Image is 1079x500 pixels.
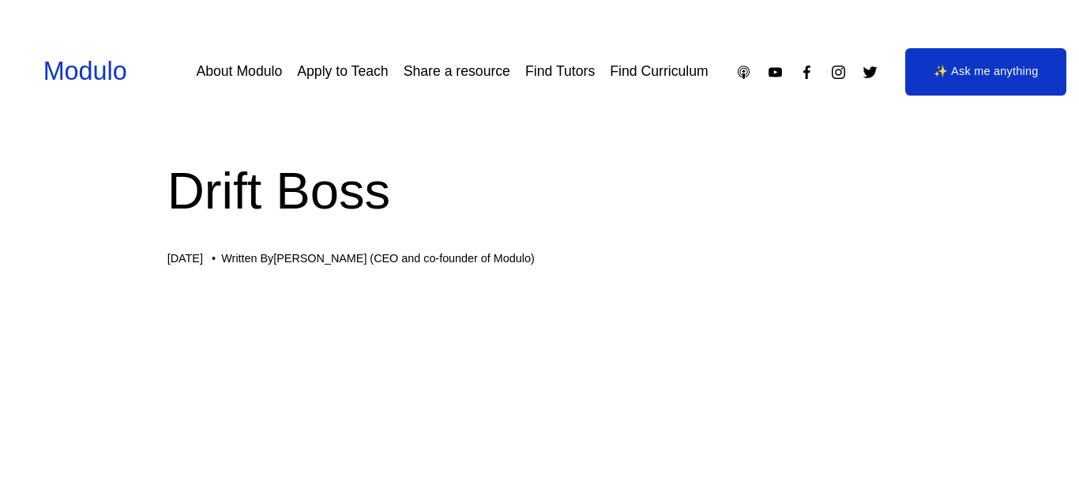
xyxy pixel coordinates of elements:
[905,48,1066,96] a: ✨ Ask me anything
[167,155,912,227] h1: Drift Boss
[610,58,708,85] a: Find Curriculum
[297,58,388,85] a: Apply to Teach
[799,64,815,81] a: Facebook
[830,64,847,81] a: Instagram
[167,252,203,265] span: [DATE]
[196,58,282,85] a: About Modulo
[525,58,595,85] a: Find Tutors
[43,57,127,85] a: Modulo
[767,64,784,81] a: YouTube
[735,64,752,81] a: Apple Podcasts
[221,252,534,265] div: Written By
[862,64,878,81] a: Twitter
[404,58,510,85] a: Share a resource
[273,252,534,265] a: [PERSON_NAME] (CEO and co-founder of Modulo)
